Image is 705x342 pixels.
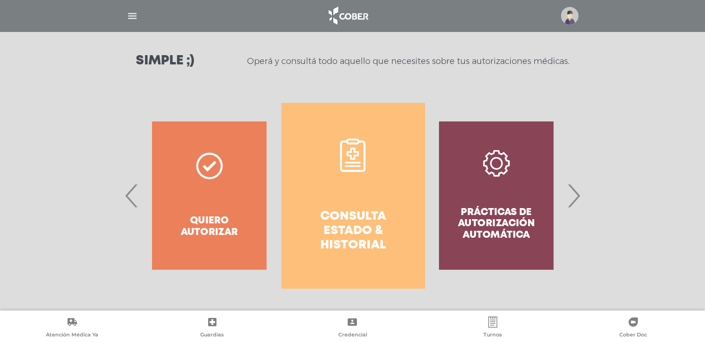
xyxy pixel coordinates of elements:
span: Previous [123,171,141,221]
a: Consulta estado & historial [281,103,425,288]
a: Cober Doc [563,317,703,340]
a: Atención Médica Ya [2,317,142,340]
span: Turnos [483,331,502,340]
h4: Consulta estado & historial [298,209,408,253]
span: Credencial [338,331,367,340]
a: Guardias [142,317,283,340]
img: profile-placeholder.svg [561,7,578,25]
a: Credencial [282,317,423,340]
p: Operá y consultá todo aquello que necesites sobre tus autorizaciones médicas. [247,56,569,67]
img: Cober_menu-lines-white.svg [127,10,138,22]
span: Next [565,171,583,221]
img: logo_cober_home-white.png [324,5,372,27]
span: Guardias [200,331,224,340]
span: Cober Doc [619,331,647,340]
h3: Simple ;) [136,55,194,68]
a: Turnos [423,317,563,340]
span: Atención Médica Ya [46,331,98,340]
